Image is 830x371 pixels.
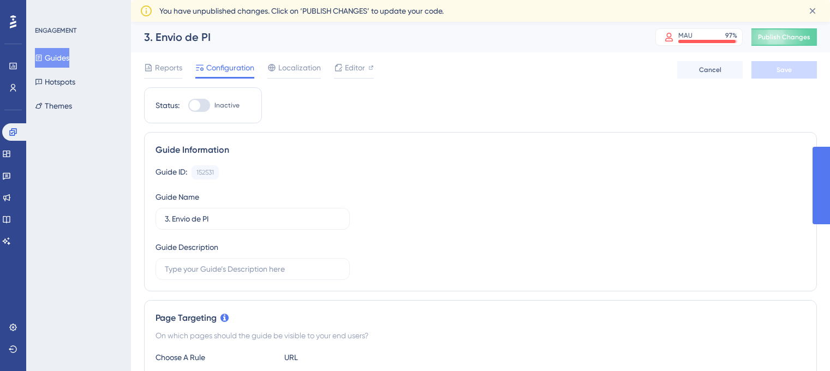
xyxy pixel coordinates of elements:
[156,241,218,254] div: Guide Description
[678,31,692,40] div: MAU
[751,61,817,79] button: Save
[196,168,214,177] div: 152531
[677,61,743,79] button: Cancel
[156,351,276,364] div: Choose A Rule
[35,72,75,92] button: Hotspots
[206,61,254,74] span: Configuration
[155,61,182,74] span: Reports
[725,31,737,40] div: 97 %
[35,96,72,116] button: Themes
[214,101,240,110] span: Inactive
[284,351,404,364] div: URL
[156,99,180,112] div: Status:
[751,28,817,46] button: Publish Changes
[758,33,810,41] span: Publish Changes
[156,165,187,179] div: Guide ID:
[165,213,341,225] input: Type your Guide’s Name here
[278,61,321,74] span: Localization
[156,312,805,325] div: Page Targeting
[156,190,199,204] div: Guide Name
[699,65,721,74] span: Cancel
[165,263,341,275] input: Type your Guide’s Description here
[156,143,805,157] div: Guide Information
[159,4,444,17] span: You have unpublished changes. Click on ‘PUBLISH CHANGES’ to update your code.
[777,65,792,74] span: Save
[35,26,76,35] div: ENGAGEMENT
[144,29,628,45] div: 3. Envio de PI
[784,328,817,361] iframe: UserGuiding AI Assistant Launcher
[345,61,365,74] span: Editor
[35,48,69,68] button: Guides
[156,329,805,342] div: On which pages should the guide be visible to your end users?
